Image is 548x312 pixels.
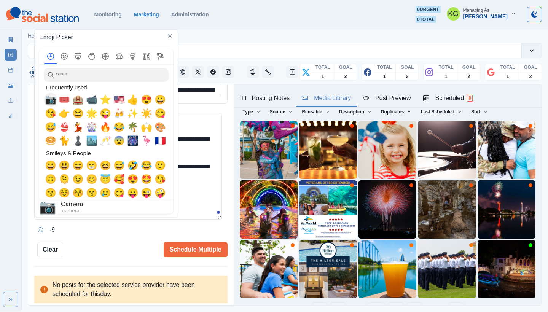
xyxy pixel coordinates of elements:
[207,66,219,78] button: Facebook
[322,73,324,80] p: 1
[377,64,392,71] p: TOTAL
[416,6,440,13] span: 0 urgent
[49,225,55,234] p: -9
[418,121,476,179] img: f0ktkyi9zb6t8hijrbor
[240,106,264,118] button: Type
[28,32,42,40] a: Home
[5,79,17,91] a: Media Library
[240,180,298,238] img: j9b8pq3k2rhbfrrgbsej
[39,33,73,42] p: Emoji Picker
[417,106,465,118] button: Last Scheduled
[240,121,298,179] img: epmiiqnfz8x96wq8ihgi
[28,32,72,40] nav: breadcrumb
[3,292,18,307] button: Expand
[507,73,509,80] p: 1
[524,64,537,71] p: GOAL
[418,240,476,298] img: mri1amsz13ysnkezscws
[500,64,515,71] p: TOTAL
[29,64,40,80] img: 667318173298528
[462,64,476,71] p: GOAL
[448,5,459,23] div: Katrina Gallardo
[134,11,159,18] a: Marketing
[5,64,17,76] a: Post Schedule
[177,66,189,78] button: Client Website
[463,13,508,20] div: [PERSON_NAME]
[383,73,386,80] p: 1
[34,276,228,303] div: No posts for the selected service provider have been scheduled for this day .
[439,64,454,71] p: TOTAL
[401,64,414,71] p: GOAL
[478,121,535,179] img: hmikhg5qte6te3w2voxw
[529,73,532,80] p: 2
[378,106,415,118] button: Duplicates
[344,73,347,80] p: 2
[358,240,416,298] img: nmgmvjsrrflzmt3civju
[262,66,274,78] button: Administration
[5,94,17,107] a: Uploads
[441,6,522,21] button: Managing As[PERSON_NAME]
[423,94,473,103] div: Scheduled
[5,110,17,122] a: Review Summary
[339,64,352,71] p: GOAL
[6,7,79,22] img: logoTextSVG.62801f218bc96a9b266caa72a09eb111.svg
[445,73,448,80] p: 1
[37,242,63,257] button: Clear
[463,8,489,13] div: Managing As
[240,240,298,298] img: ce2qwvnvgcfu5pi8brvt
[247,66,259,78] button: Dashboard
[478,240,535,298] img: yvitepnc1jsgggh5u8ik
[527,7,542,22] button: Toggle Mode
[468,106,491,118] button: Sort
[171,11,209,18] a: Administration
[363,94,411,103] div: Post Preview
[406,73,409,80] p: 2
[478,180,535,238] img: mzaprfbyxhca3v4opgqj
[299,121,357,179] img: abfzsxx1vzh0vuu2lqgf
[240,94,290,103] div: Posting Notes
[336,106,375,118] button: Description
[358,121,416,179] img: icx65tmfsmeptiktk9r7
[468,73,470,80] p: 2
[267,106,296,118] button: Source
[192,66,204,78] button: Twitter
[164,242,228,257] button: Schedule Multiple
[166,31,175,40] button: Close
[5,33,17,46] a: Marketing Summary
[222,66,234,78] button: Instagram
[416,16,436,23] span: 0 total
[5,49,17,61] a: New Post
[302,94,351,103] div: Media Library
[358,180,416,238] img: l8feuzr1ojfekomujjgf
[286,66,298,78] button: Create New Post
[299,180,357,238] img: o5rbr2jncnvuwpf9qd3g
[315,64,330,71] p: TOTAL
[34,224,46,236] button: Opens Emoji Picker
[418,180,476,238] img: hzksinhx018oqnnif1sy
[94,11,121,18] a: Monitoring
[299,106,333,118] button: Reusable
[299,240,357,298] img: btqs1hvf8ekwwffmp1w1
[467,95,473,102] span: 8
